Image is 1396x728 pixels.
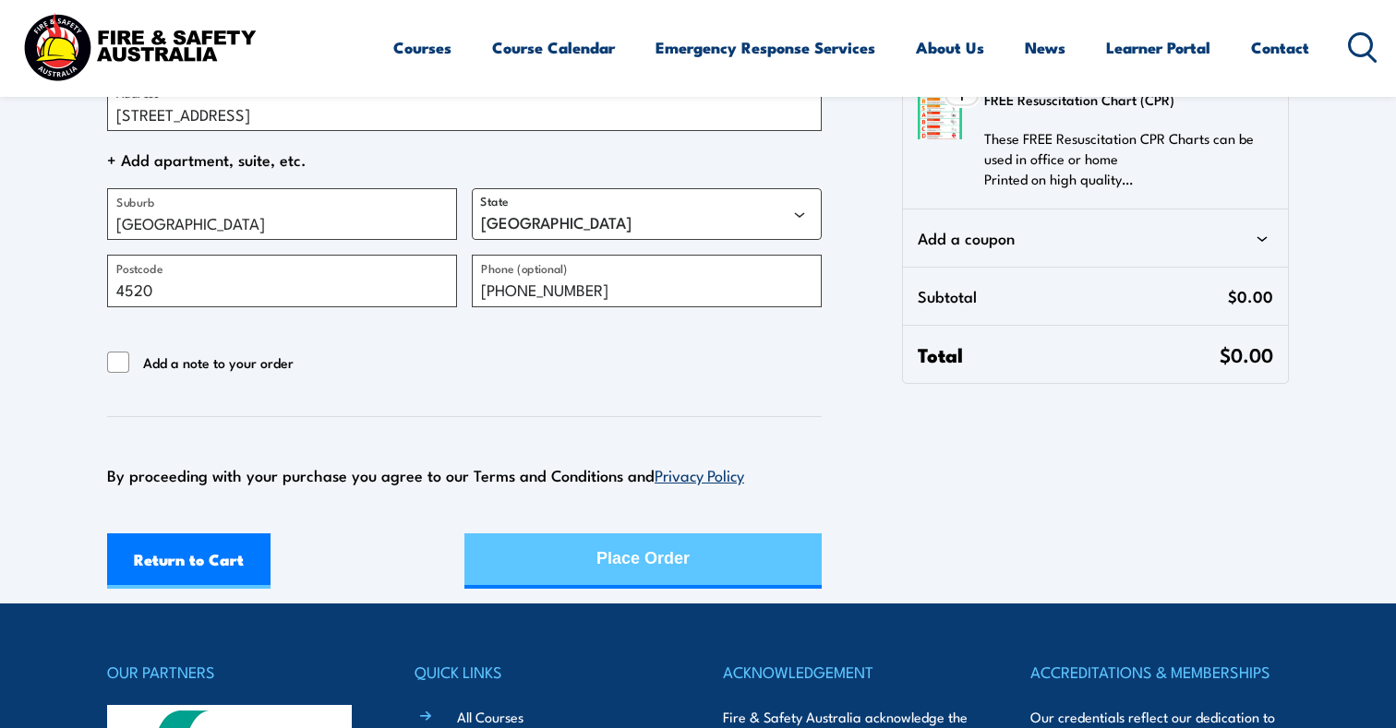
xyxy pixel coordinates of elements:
button: Place Order [464,533,822,589]
h4: OUR PARTNERS [107,659,366,685]
a: About Us [916,23,984,72]
input: Address [107,79,822,131]
a: Emergency Response Services [656,23,875,72]
div: Place Order [596,534,690,583]
span: Total [918,340,1220,368]
h4: QUICK LINKS [415,659,673,685]
span: + Add apartment, suite, etc. [107,146,822,173]
input: Add a note to your order [107,352,129,374]
span: Subtotal [918,282,1228,310]
label: State [480,193,509,209]
label: Address [116,83,159,101]
a: All Courses [457,707,523,726]
a: Return to Cart [107,533,271,589]
a: Learner Portal [1106,23,1210,72]
input: Suburb [107,188,457,240]
img: FREE Resuscitation Chart - What are the 7 steps to CPR? [918,95,962,139]
a: Contact [1251,23,1309,72]
a: Courses [393,23,451,72]
a: Course Calendar [492,23,615,72]
span: By proceeding with your purchase you agree to our Terms and Conditions and [107,463,744,486]
label: Phone (optional) [481,258,568,277]
span: 1 [959,88,964,102]
span: $0.00 [1220,340,1273,368]
label: Suburb [116,192,154,210]
h4: ACKNOWLEDGEMENT [723,659,981,685]
span: $0.00 [1228,282,1273,310]
a: News [1025,23,1065,72]
h3: FREE Resuscitation Chart (CPR) [984,86,1262,113]
div: Add a coupon [918,224,1273,252]
input: Phone (optional) [472,255,822,306]
span: Add a note to your order [143,352,294,374]
input: Postcode [107,255,457,306]
a: Privacy Policy [655,463,744,485]
label: Postcode [116,258,162,277]
h4: ACCREDITATIONS & MEMBERSHIPS [1030,659,1289,685]
p: These FREE Resuscitation CPR Charts can be used in office or home Printed on high quality… [984,128,1262,189]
